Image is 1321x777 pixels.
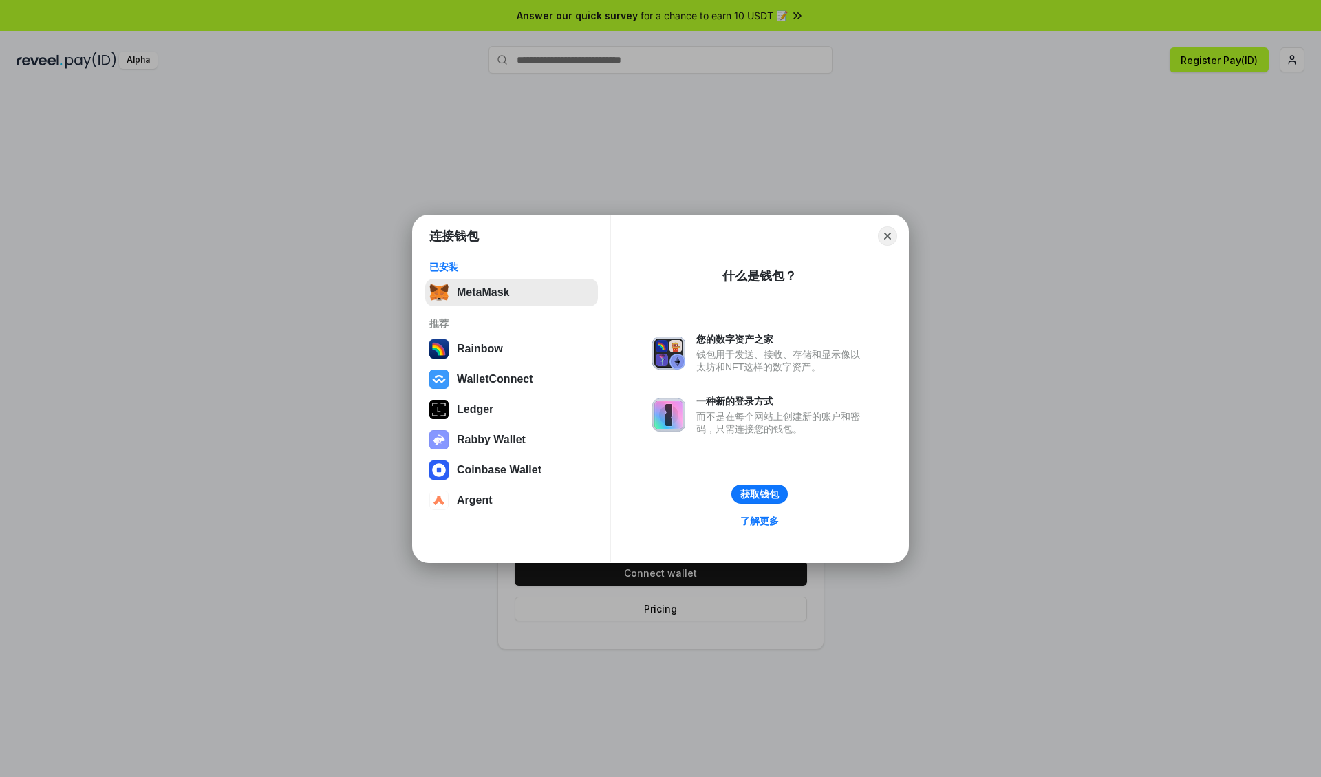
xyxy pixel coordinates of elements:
[740,515,779,527] div: 了解更多
[696,410,867,435] div: 而不是在每个网站上创建新的账户和密码，只需连接您的钱包。
[732,512,787,530] a: 了解更多
[457,434,526,446] div: Rabby Wallet
[731,485,788,504] button: 获取钱包
[457,373,533,385] div: WalletConnect
[429,339,449,359] img: svg+xml,%3Csvg%20width%3D%22120%22%20height%3D%22120%22%20viewBox%3D%220%200%20120%20120%22%20fil...
[429,228,479,244] h1: 连接钱包
[652,337,685,370] img: svg+xml,%3Csvg%20xmlns%3D%22http%3A%2F%2Fwww.w3.org%2F2000%2Fsvg%22%20fill%3D%22none%22%20viewBox...
[457,343,503,355] div: Rainbow
[429,283,449,302] img: svg+xml,%3Csvg%20fill%3D%22none%22%20height%3D%2233%22%20viewBox%3D%220%200%2035%2033%22%20width%...
[457,494,493,507] div: Argent
[429,460,449,480] img: svg+xml,%3Csvg%20width%3D%2228%22%20height%3D%2228%22%20viewBox%3D%220%200%2028%2028%22%20fill%3D...
[429,261,594,273] div: 已安装
[425,426,598,454] button: Rabby Wallet
[878,226,897,246] button: Close
[429,491,449,510] img: svg+xml,%3Csvg%20width%3D%2228%22%20height%3D%2228%22%20viewBox%3D%220%200%2028%2028%22%20fill%3D...
[429,430,449,449] img: svg+xml,%3Csvg%20xmlns%3D%22http%3A%2F%2Fwww.w3.org%2F2000%2Fsvg%22%20fill%3D%22none%22%20viewBox...
[425,456,598,484] button: Coinbase Wallet
[457,464,541,476] div: Coinbase Wallet
[429,317,594,330] div: 推荐
[696,395,867,407] div: 一种新的登录方式
[457,403,493,416] div: Ledger
[696,348,867,373] div: 钱包用于发送、接收、存储和显示像以太坊和NFT这样的数字资产。
[740,488,779,500] div: 获取钱包
[425,279,598,306] button: MetaMask
[425,335,598,363] button: Rainbow
[696,333,867,345] div: 您的数字资产之家
[457,286,509,299] div: MetaMask
[429,370,449,389] img: svg+xml,%3Csvg%20width%3D%2228%22%20height%3D%2228%22%20viewBox%3D%220%200%2028%2028%22%20fill%3D...
[425,365,598,393] button: WalletConnect
[425,487,598,514] button: Argent
[429,400,449,419] img: svg+xml,%3Csvg%20xmlns%3D%22http%3A%2F%2Fwww.w3.org%2F2000%2Fsvg%22%20width%3D%2228%22%20height%3...
[722,268,797,284] div: 什么是钱包？
[652,398,685,432] img: svg+xml,%3Csvg%20xmlns%3D%22http%3A%2F%2Fwww.w3.org%2F2000%2Fsvg%22%20fill%3D%22none%22%20viewBox...
[425,396,598,423] button: Ledger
